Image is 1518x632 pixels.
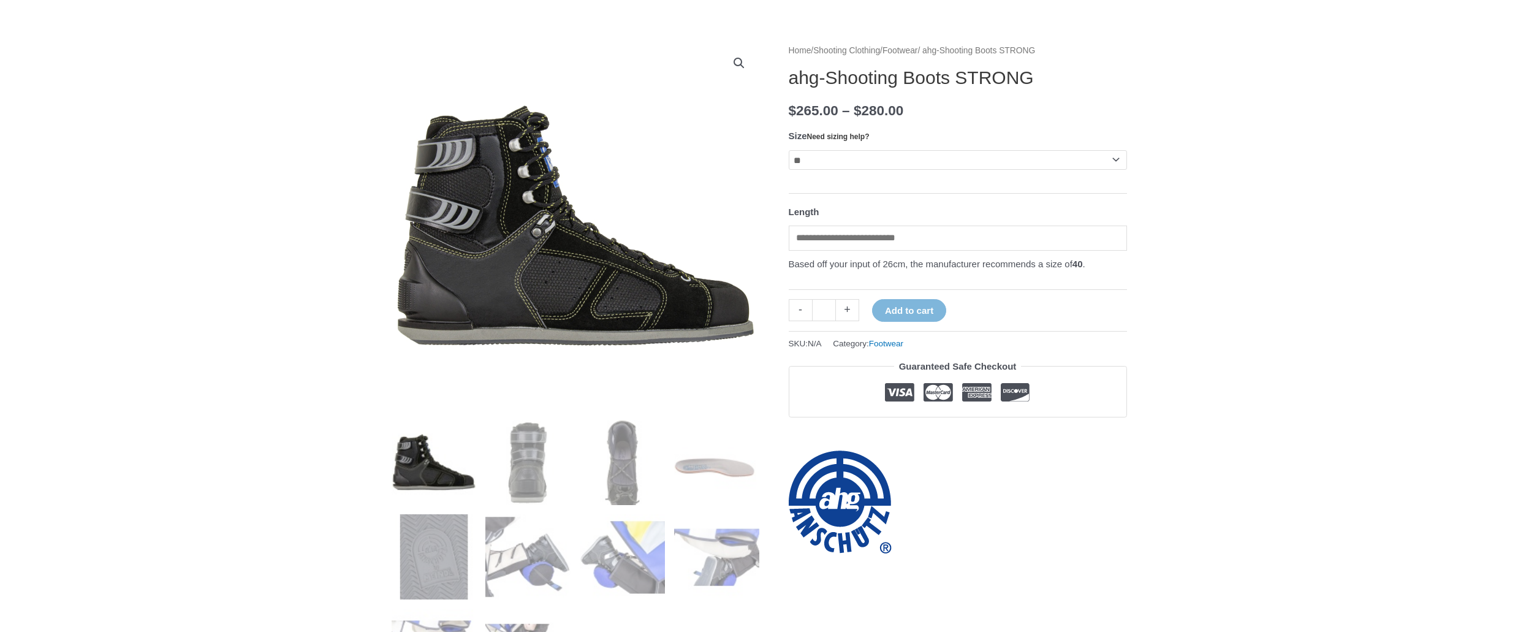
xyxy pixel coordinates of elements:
a: Footwear [882,46,918,55]
img: ahg-Shooting Boots STRONG [392,420,477,505]
strong: 40 [1072,259,1083,269]
img: ahg-Shooting Boots STRONG - Image 7 [580,514,665,600]
legend: Guaranteed Safe Checkout [894,358,1022,375]
a: Shooting Clothing [813,46,880,55]
button: Add to cart [872,299,946,322]
a: View full-screen image gallery [728,52,750,74]
bdi: 280.00 [854,103,903,118]
a: + [836,299,859,321]
span: SKU: [789,336,822,351]
img: ahg-Shooting Boots STRONG - Image 3 [580,420,665,505]
input: Product quantity [812,299,836,321]
nav: Breadcrumb [789,43,1127,59]
img: ahg-Shooting Boots STRONG - Image 8 [674,514,759,600]
img: ahg-Shooting Boots STRONG - Image 4 [674,420,759,505]
bdi: 265.00 [789,103,838,118]
span: N/A [808,339,822,348]
a: Home [789,46,811,55]
a: ahg-Anschütz [789,451,892,554]
a: Footwear [869,339,903,348]
a: - [789,299,812,321]
img: ahg-Shooting Boots STRONG - Image 5 [392,514,477,600]
span: $ [854,103,862,118]
img: ahg-Shooting Boots STRONG - Image 2 [485,420,571,505]
span: – [842,103,850,118]
h1: ahg-Shooting Boots STRONG [789,67,1127,89]
a: Need sizing help? [807,132,870,141]
label: Length [789,207,819,217]
label: Size [789,131,870,141]
img: ahg-Shooting Boots STRONG - Image 6 [485,514,571,600]
p: Based off your input of 26cm, the manufacturer recommends a size of . [789,255,1127,273]
span: $ [789,103,797,118]
span: Category: [833,336,903,351]
iframe: Customer reviews powered by Trustpilot [789,427,1127,441]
